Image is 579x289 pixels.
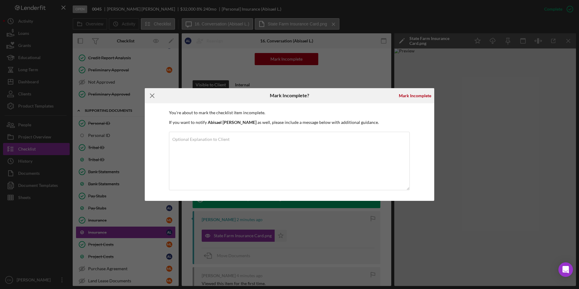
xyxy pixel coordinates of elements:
h6: Mark Incomplete? [270,93,309,98]
b: Abisael [PERSON_NAME] [208,120,256,125]
p: You're about to mark the checklist item incomplete. [169,109,410,116]
div: Open Intercom Messenger [558,262,573,277]
button: Mark Incomplete [396,90,434,102]
label: Optional Explanation to Client [172,137,230,142]
div: Mark Incomplete [399,90,431,102]
p: If you want to notify as well, please include a message below with additional guidance. [169,119,410,126]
